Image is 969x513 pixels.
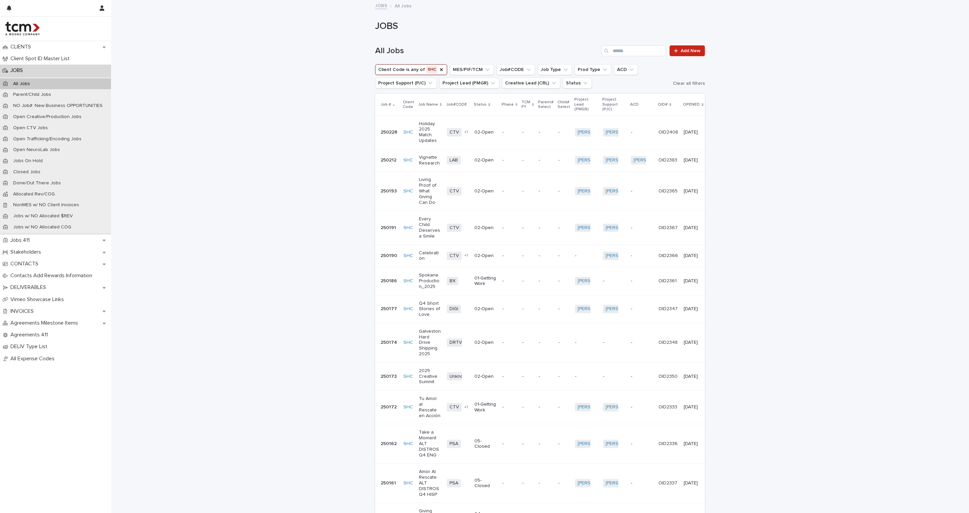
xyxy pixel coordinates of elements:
[419,155,441,166] p: Vignette Research
[539,480,553,486] p: -
[474,438,497,450] p: 05-Closed
[8,125,53,131] p: Open CTV Jobs
[558,188,570,194] p: -
[578,480,626,486] a: [PERSON_NAME]-TCM
[658,101,668,108] p: OID#
[603,340,625,345] p: -
[450,64,494,75] button: MES/PIF/TCM
[8,261,44,267] p: CONTACTS
[522,253,533,259] p: -
[539,188,553,194] p: -
[673,81,705,86] span: Clear all filters
[8,136,87,142] p: Open Trafficking/Encoding Jobs
[447,403,462,411] span: CTV
[8,284,51,291] p: DELIVERABLES
[606,441,654,447] a: [PERSON_NAME]-TCM
[381,278,398,284] p: 250186
[558,480,570,486] p: -
[403,340,413,345] a: SHC
[8,158,48,164] p: Jobs On Hold
[464,130,468,134] span: + 1
[558,225,570,231] p: -
[631,188,653,194] p: -
[502,278,517,284] p: -
[558,374,570,379] p: -
[631,253,653,259] p: -
[558,278,570,284] p: -
[419,430,441,458] p: Take a Moment ALT DISTROS Q4 ENG
[375,149,739,172] tr: 250212SHC Vignette ResearchLAB02-Open----[PERSON_NAME]-MNFLab [PERSON_NAME]-TCM [PERSON_NAME]-TCM...
[670,78,705,88] button: Clear all filters
[474,188,497,194] p: 02-Open
[578,441,626,447] a: [PERSON_NAME]-TCM
[403,130,413,135] a: SHC
[474,340,497,345] p: 02-Open
[375,245,739,267] tr: 250190SHC CelebrationCTV+102-Open-----[PERSON_NAME]-TCM -OID2366[DATE]-
[474,101,487,108] p: Status
[684,340,703,345] p: [DATE]
[630,101,639,108] p: ACD
[684,306,703,312] p: [DATE]
[602,45,666,56] input: Search
[447,187,462,195] span: CTV
[8,249,46,255] p: Stakeholders
[375,391,739,424] tr: 250172SHC Tu Amor al Rescate en AcciónCTV+101-Getting Work----[PERSON_NAME]-TCM [PERSON_NAME]-TCM...
[631,480,653,486] p: -
[464,254,468,258] span: + 1
[684,374,703,379] p: [DATE]
[375,46,599,56] h1: All Jobs
[606,157,654,163] a: [PERSON_NAME]-TCM
[381,157,398,163] p: 250212
[447,479,461,487] span: PSA
[8,213,78,219] p: Jobs w/ NO Allocated $REV
[375,267,739,295] tr: 250186SHC Spokane Production_2025BX01-Getting Work----[PERSON_NAME]-TCM --OID2361[DATE]-
[8,237,35,244] p: Jobs 411
[538,99,553,111] p: Parent# Select
[447,277,458,285] span: BX
[474,306,497,312] p: 02-Open
[381,306,398,312] p: 250177
[381,101,391,108] p: Job #
[502,253,517,259] p: -
[684,253,703,259] p: [DATE]
[381,188,398,194] p: 250193
[381,225,398,231] p: 250191
[8,202,84,208] p: NonMES w/ NO Client Invoices
[606,480,654,486] a: [PERSON_NAME]-TCM
[447,440,461,448] span: PSA
[606,404,654,410] a: [PERSON_NAME]-TCM
[602,96,626,113] p: Project Support (PJC)
[502,340,517,345] p: -
[670,45,705,56] a: Add New
[419,469,441,497] p: Amor Al Rescate ALT DISTROS Q4 HISP
[558,99,570,111] p: Child# Select
[634,157,682,163] a: [PERSON_NAME]-TCM
[684,441,703,447] p: [DATE]
[658,306,678,312] p: OID2347
[539,253,553,259] p: -
[558,404,570,410] p: -
[631,306,653,312] p: -
[606,188,654,194] a: [PERSON_NAME]-TCM
[403,225,413,231] a: SHC
[447,305,461,313] span: DIGI
[474,253,497,259] p: 02-Open
[538,64,572,75] button: Job Type
[681,48,701,53] span: Add New
[502,188,517,194] p: -
[8,56,75,62] p: Client Spot ID Master List
[8,272,98,279] p: Contacts Add Rewards Information
[419,301,441,318] p: Q4 Short Stories of Love
[403,188,413,194] a: SHC
[419,177,441,205] p: Living Proof of What Giving Can Do
[575,64,611,75] button: Prod Type
[375,21,705,32] h1: JOBS
[658,374,678,379] p: OID2350
[375,172,739,211] tr: 250193SHC Living Proof of What Giving Can DoCTV02-Open----[PERSON_NAME]-TCM [PERSON_NAME]-TCM -OI...
[403,157,413,163] a: SHC
[375,323,739,362] tr: 250174SHC Galveston Hard Drive Shipping 2025DRTV02-Open-------OID2348[DATE]-
[502,157,517,163] p: -
[447,338,465,347] span: DRTV
[403,278,413,284] a: SHC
